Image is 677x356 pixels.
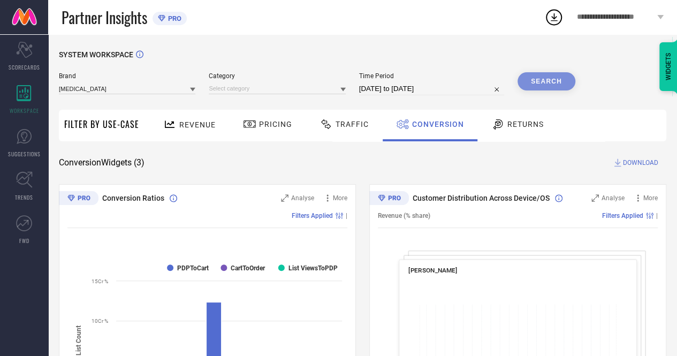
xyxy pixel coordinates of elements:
[179,120,216,129] span: Revenue
[59,50,133,59] span: SYSTEM WORKSPACE
[10,107,39,115] span: WORKSPACE
[412,120,464,128] span: Conversion
[59,191,98,207] div: Premium
[333,194,347,202] span: More
[378,212,430,219] span: Revenue (% share)
[59,157,144,168] span: Conversion Widgets ( 3 )
[102,194,164,202] span: Conversion Ratios
[281,194,288,202] svg: Zoom
[359,82,504,95] input: Select time period
[209,72,345,80] span: Category
[9,63,40,71] span: SCORECARDS
[369,191,409,207] div: Premium
[544,7,564,27] div: Open download list
[92,318,108,324] text: 10Cr %
[336,120,369,128] span: Traffic
[288,264,338,272] text: List ViewsToPDP
[177,264,209,272] text: PDPToCart
[62,6,147,28] span: Partner Insights
[591,194,599,202] svg: Zoom
[291,194,314,202] span: Analyse
[408,267,457,274] span: [PERSON_NAME]
[292,212,333,219] span: Filters Applied
[507,120,544,128] span: Returns
[165,14,181,22] span: PRO
[8,150,41,158] span: SUGGESTIONS
[346,212,347,219] span: |
[623,157,658,168] span: DOWNLOAD
[656,212,658,219] span: |
[602,212,643,219] span: Filters Applied
[75,325,82,355] tspan: List Count
[643,194,658,202] span: More
[359,72,504,80] span: Time Period
[59,72,195,80] span: Brand
[259,120,292,128] span: Pricing
[64,118,139,131] span: Filter By Use-Case
[602,194,625,202] span: Analyse
[413,194,550,202] span: Customer Distribution Across Device/OS
[19,237,29,245] span: FWD
[15,193,33,201] span: TRENDS
[92,278,108,284] text: 15Cr %
[209,83,345,94] input: Select category
[231,264,265,272] text: CartToOrder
